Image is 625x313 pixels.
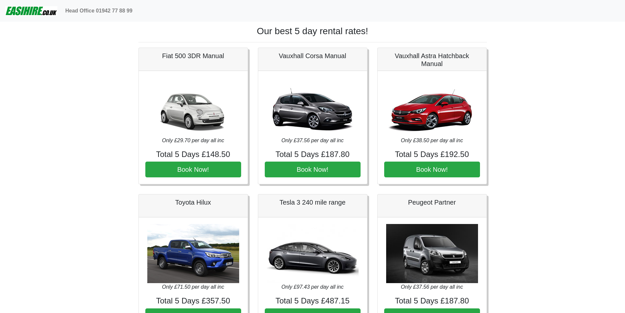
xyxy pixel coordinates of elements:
[265,296,361,306] h4: Total 5 Days £487.15
[384,52,480,68] h5: Vauxhall Astra Hatchback Manual
[384,198,480,206] h5: Peugeot Partner
[386,224,478,283] img: Peugeot Partner
[145,52,241,60] h5: Fiat 500 3DR Manual
[145,296,241,306] h4: Total 5 Days £357.50
[63,4,135,17] a: Head Office 01942 77 88 99
[265,52,361,60] h5: Vauxhall Corsa Manual
[267,78,359,137] img: Vauxhall Corsa Manual
[281,138,344,143] i: Only £37.56 per day all inc
[5,4,57,17] img: easihire_logo_small.png
[267,224,359,283] img: Tesla 3 240 mile range
[65,8,133,13] b: Head Office 01942 77 88 99
[145,150,241,159] h4: Total 5 Days £148.50
[265,198,361,206] h5: Tesla 3 240 mile range
[386,78,478,137] img: Vauxhall Astra Hatchback Manual
[145,162,241,177] button: Book Now!
[281,284,344,290] i: Only £97.43 per day all inc
[138,26,487,37] h1: Our best 5 day rental rates!
[162,138,224,143] i: Only £29.70 per day all inc
[265,162,361,177] button: Book Now!
[384,162,480,177] button: Book Now!
[162,284,224,290] i: Only £71.50 per day all inc
[265,150,361,159] h4: Total 5 Days £187.80
[384,296,480,306] h4: Total 5 Days £187.80
[384,150,480,159] h4: Total 5 Days £192.50
[401,284,463,290] i: Only £37.56 per day all inc
[145,198,241,206] h5: Toyota Hilux
[401,138,463,143] i: Only £38.50 per day all inc
[147,224,239,283] img: Toyota Hilux
[147,78,239,137] img: Fiat 500 3DR Manual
